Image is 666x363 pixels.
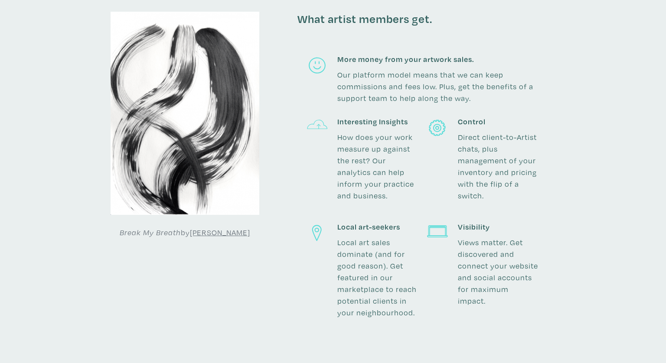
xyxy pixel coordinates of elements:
[458,116,538,209] div: Direct client-to-Artist chats, plus management of your inventory and pricing with the flip of a s...
[190,227,250,237] a: [PERSON_NAME]
[111,12,259,215] img: Artists = Entrepreneurs
[86,227,284,238] p: by
[307,57,328,74] img: More money in your pocket
[307,120,328,136] img: Upload unlimited works
[427,120,448,136] img: You're in control
[337,116,418,127] b: Interesting Insights
[337,221,418,318] div: Local art sales dominate (and for good reason). Get featured in our marketplace to reach potentia...
[337,116,418,201] div: How does your work measure up against the rest? Our analytics can help inform your practice and b...
[337,53,538,104] div: Our platform model means that we can keep commissions and fees low. Plus, get the benefits of a s...
[307,225,328,241] img: Find local art-seekers.
[458,221,538,233] b: Visibility
[458,116,538,127] b: Control
[337,53,538,65] b: More money from your artwork sales.
[337,221,418,233] b: Local art-seekers
[427,225,448,241] img: Custom domain
[297,12,538,49] h4: What artist members get.
[458,221,538,330] div: Views matter. Get discovered and connect your website and social accounts for maximum impact.
[120,227,181,237] em: Break My Breath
